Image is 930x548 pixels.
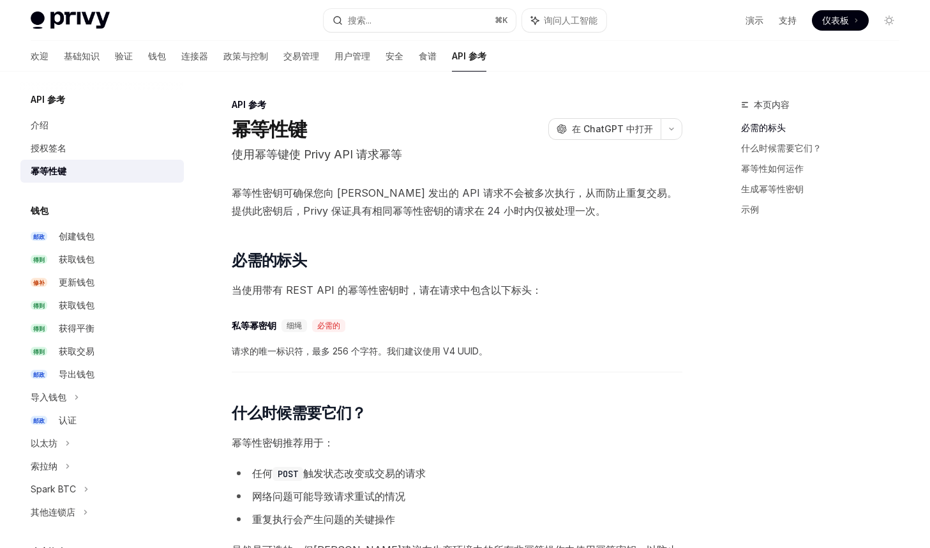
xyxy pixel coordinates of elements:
a: 支持 [779,14,797,27]
a: 政策与控制 [223,41,268,72]
font: 请求的唯一标识符，最多 256 个字符。我们建议使用 V4 UUID。 [232,346,488,356]
a: 授权签名 [20,137,184,160]
font: 幂等性如何运作 [741,163,804,174]
font: 细绳 [287,321,302,331]
a: 生成幂等性密钥 [741,179,910,199]
a: 邮政导出钱包 [20,363,184,386]
font: 得到 [33,325,45,332]
font: 幂等性键 [232,118,306,141]
a: 邮政认证 [20,409,184,432]
font: 必需的标头 [741,122,786,133]
font: 幂等性键 [31,165,66,176]
a: 连接器 [181,41,208,72]
img: 灯光标志 [31,11,110,29]
a: 欢迎 [31,41,49,72]
font: 食谱 [419,50,437,61]
font: 在 ChatGPT 中打开 [572,123,653,134]
font: 使用幂等键使 Privy API 请求幂等 [232,148,402,161]
font: 获取钱包 [59,254,94,264]
a: 得到获得平衡 [20,317,184,340]
font: 钱包 [148,50,166,61]
font: 私等幂密钥 [232,320,276,331]
a: 幂等性键 [20,160,184,183]
a: 交易管理 [283,41,319,72]
font: 必需的 [317,321,340,331]
a: 什么时候需要它们？ [741,138,910,158]
a: 演示 [746,14,763,27]
font: 介绍 [31,119,49,130]
font: API 参考 [452,50,486,61]
button: 询问人工智能 [522,9,606,32]
font: 得到 [33,256,45,263]
font: 获取交易 [59,346,94,356]
font: 更新钱包 [59,277,94,287]
font: 交易管理 [283,50,319,61]
a: API 参考 [452,41,486,72]
a: 钱包 [148,41,166,72]
font: 导入钱包 [31,392,66,402]
a: 幂等性如何运作 [741,158,910,179]
font: 其他连锁店 [31,506,75,517]
font: 触发状态改变或交易的请求 [303,467,426,480]
a: 得到获取钱包 [20,248,184,271]
font: 获取钱包 [59,300,94,310]
font: 基础知识 [64,50,100,61]
font: 得到 [33,302,45,309]
a: 用户管理 [334,41,370,72]
button: 搜索...⌘K [324,9,516,32]
a: 介绍 [20,114,184,137]
font: 导出钱包 [59,369,94,379]
font: 网络问题可能导致请求重试的情况 [252,490,405,503]
a: 食谱 [419,41,437,72]
a: 修补更新钱包 [20,271,184,294]
font: 本页内容 [754,99,790,110]
font: 授权签名 [31,142,66,153]
font: 任何 [252,467,273,480]
a: 安全 [386,41,403,72]
a: 仪表板 [812,10,869,31]
font: 必需的标头 [232,251,306,270]
font: 钱包 [31,205,49,216]
font: K [502,15,508,25]
button: 在 ChatGPT 中打开 [548,118,661,140]
font: 搜索... [348,15,371,26]
font: 以太坊 [31,438,57,448]
font: 修补 [33,279,45,286]
font: 连接器 [181,50,208,61]
a: 基础知识 [64,41,100,72]
font: 示例 [741,204,759,215]
font: Spark BTC [31,483,76,494]
font: 重复执行会产生问题的关键操作 [252,513,395,526]
font: ⌘ [495,15,502,25]
font: 什么时候需要它们？ [741,142,821,153]
font: 验证 [115,50,133,61]
font: 仪表板 [822,15,849,26]
font: 幂等性密钥可确保您向 [PERSON_NAME] 发出的 API 请求不会被多次执行，从而防止重复交易。提供此密钥后，Privy 保证具有相同幂等性密钥的请求在 24 小时内仅被处理一次。 [232,186,677,217]
font: 什么时候需要它们？ [232,404,366,422]
code: POST [273,467,303,481]
font: 得到 [33,348,45,355]
font: 邮政 [33,371,45,378]
font: 欢迎 [31,50,49,61]
font: 政策与控制 [223,50,268,61]
font: 支持 [779,15,797,26]
font: 索拉纳 [31,460,57,471]
a: 必需的标头 [741,118,910,138]
font: API 参考 [232,99,266,110]
font: 演示 [746,15,763,26]
a: 示例 [741,199,910,220]
font: 当使用带有 REST API 的幂等性密钥时，请在请求中包含以下标头： [232,284,542,296]
a: 验证 [115,41,133,72]
font: 生成幂等性密钥 [741,183,804,194]
a: 邮政创建钱包 [20,225,184,248]
font: API 参考 [31,94,65,105]
font: 认证 [59,415,77,425]
a: 得到获取钱包 [20,294,184,317]
font: 创建钱包 [59,231,94,241]
font: 邮政 [33,233,45,240]
a: 得到获取交易 [20,340,184,363]
font: 邮政 [33,417,45,424]
font: 幂等性密钥推荐用于： [232,436,334,449]
font: 询问人工智能 [544,15,597,26]
font: 安全 [386,50,403,61]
